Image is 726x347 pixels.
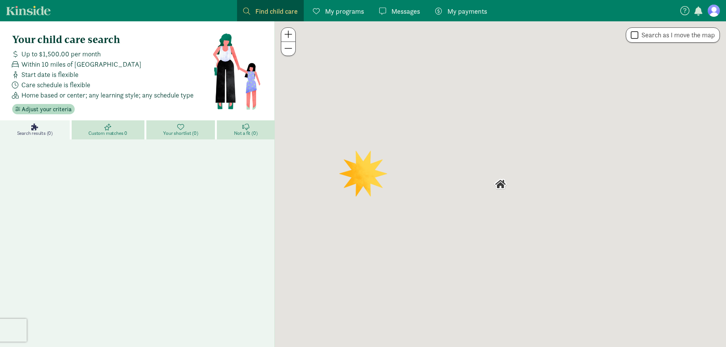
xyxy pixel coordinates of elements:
[391,6,420,16] span: Messages
[6,6,51,15] a: Kinside
[21,49,101,59] span: Up to $1,500.00 per month
[217,120,274,139] a: Not a fit (0)
[325,6,364,16] span: My programs
[21,80,90,90] span: Care schedule is flexible
[72,120,146,139] a: Custom matches 0
[21,59,141,69] span: Within 10 miles of [GEOGRAPHIC_DATA]
[494,178,507,191] div: Click to see details
[638,30,715,40] label: Search as I move the map
[22,105,72,114] span: Adjust your criteria
[255,6,298,16] span: Find child care
[21,90,194,100] span: Home based or center; any learning style; any schedule type
[146,120,217,139] a: Your shortlist (0)
[88,130,127,136] span: Custom matches 0
[12,34,212,46] h4: Your child care search
[234,130,257,136] span: Not a fit (0)
[447,6,487,16] span: My payments
[21,69,79,80] span: Start date is flexible
[12,104,75,115] button: Adjust your criteria
[17,130,53,136] span: Search results (0)
[163,130,198,136] span: Your shortlist (0)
